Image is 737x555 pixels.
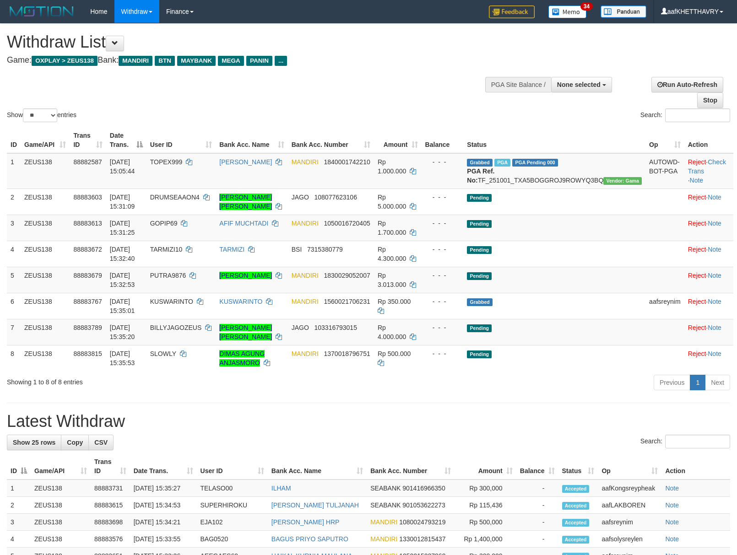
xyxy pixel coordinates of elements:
[216,127,287,153] th: Bank Acc. Name: activate to sort column ascending
[516,514,558,531] td: -
[370,485,401,492] span: SEABANK
[130,514,197,531] td: [DATE] 15:34:21
[7,412,730,431] h1: Latest Withdraw
[177,56,216,66] span: MAYBANK
[292,246,302,253] span: BSI
[603,177,642,185] span: Vendor URL: https://trx31.1velocity.biz
[73,272,102,279] span: 88883679
[402,501,445,509] span: Copy 901053622273 to clipboard
[708,324,721,331] a: Note
[219,194,272,210] a: [PERSON_NAME] [PERSON_NAME]
[688,350,706,357] a: Reject
[399,535,445,543] span: Copy 1330012815437 to clipboard
[7,189,21,215] td: 2
[548,5,587,18] img: Button%20Memo.svg
[467,220,492,228] span: Pending
[219,272,272,279] a: [PERSON_NAME]
[91,497,130,514] td: 88883615
[271,485,291,492] a: ILHAM
[378,194,406,210] span: Rp 5.000.000
[425,193,460,202] div: - - -
[684,127,733,153] th: Action
[494,159,510,167] span: Marked by aafnoeunsreypich
[455,497,516,514] td: Rp 115,436
[425,349,460,358] div: - - -
[150,158,183,166] span: TOPEX999
[219,246,244,253] a: TARMIZI
[684,215,733,241] td: ·
[7,531,31,548] td: 4
[467,194,492,202] span: Pending
[697,92,723,108] a: Stop
[91,453,130,480] th: Trans ID: activate to sort column ascending
[130,480,197,497] td: [DATE] 15:35:27
[292,158,319,166] span: MANDIRI
[73,158,102,166] span: 88882587
[219,220,268,227] a: AFIF MUCHTADI
[402,485,445,492] span: Copy 901416966350 to clipboard
[91,514,130,531] td: 88883698
[130,453,197,480] th: Date Trans.: activate to sort column ascending
[155,56,175,66] span: BTN
[197,497,268,514] td: SUPERHIROKU
[378,272,406,288] span: Rp 3.013.000
[516,497,558,514] td: -
[324,350,370,357] span: Copy 1370018796751 to clipboard
[378,324,406,340] span: Rp 4.000.000
[7,241,21,267] td: 4
[688,158,706,166] a: Reject
[119,56,152,66] span: MANDIRI
[598,453,661,480] th: Op: activate to sort column ascending
[88,435,114,450] a: CSV
[688,194,706,201] a: Reject
[558,453,598,480] th: Status: activate to sort column ascending
[601,5,646,18] img: panduan.png
[7,215,21,241] td: 3
[640,435,730,448] label: Search:
[665,108,730,122] input: Search:
[467,167,494,184] b: PGA Ref. No:
[292,350,319,357] span: MANDIRI
[150,194,200,201] span: DRUMSEAAON4
[378,298,411,305] span: Rp 350.000
[7,127,21,153] th: ID
[378,220,406,236] span: Rp 1.700.000
[197,480,268,497] td: TELASO00
[271,535,348,543] a: BAGUS PRIYO SAPUTRO
[110,272,135,288] span: [DATE] 15:32:53
[399,518,445,526] span: Copy 1080024793219 to clipboard
[422,127,464,153] th: Balance
[150,298,193,305] span: KUSWARINTO
[688,272,706,279] a: Reject
[21,241,70,267] td: ZEUS138
[110,350,135,366] span: [DATE] 15:35:53
[651,77,723,92] a: Run Auto-Refresh
[516,453,558,480] th: Balance: activate to sort column ascending
[314,194,357,201] span: Copy 108077623106 to clipboard
[21,345,70,371] td: ZEUS138
[665,501,679,509] a: Note
[150,246,183,253] span: TARMIZI10
[130,497,197,514] td: [DATE] 15:34:53
[690,177,704,184] a: Note
[378,350,411,357] span: Rp 500.000
[516,480,558,497] td: -
[73,220,102,227] span: 88883613
[684,153,733,189] td: · ·
[324,272,370,279] span: Copy 1830029052007 to clipboard
[598,480,661,497] td: aafKongsreypheak
[598,531,661,548] td: aafsolysreylen
[150,324,202,331] span: BILLYJAGOZEUS
[661,453,730,480] th: Action
[370,535,397,543] span: MANDIRI
[275,56,287,66] span: ...
[7,453,31,480] th: ID: activate to sort column descending
[463,153,645,189] td: TF_251001_TXA5BOGGROJ9ROWYQ3BQ
[31,497,91,514] td: ZEUS138
[7,108,76,122] label: Show entries
[516,531,558,548] td: -
[645,153,684,189] td: AUTOWD-BOT-PGA
[7,5,76,18] img: MOTION_logo.png
[580,2,593,11] span: 34
[292,220,319,227] span: MANDIRI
